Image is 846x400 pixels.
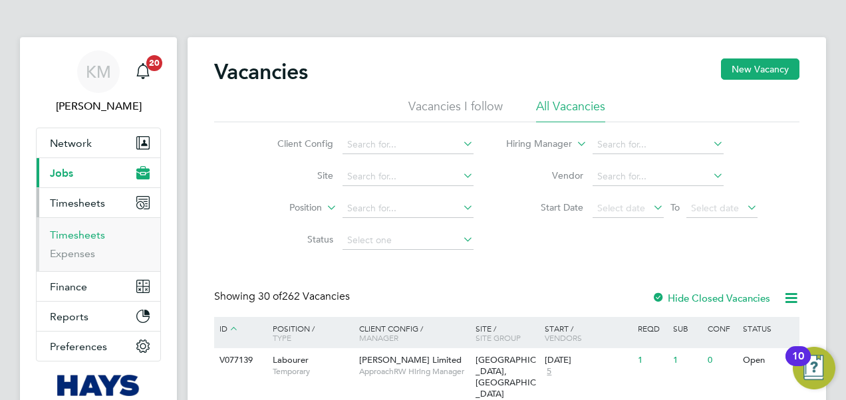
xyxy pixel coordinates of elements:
label: Vendor [507,169,583,181]
span: Katie McPherson [36,98,161,114]
a: Timesheets [50,229,105,241]
a: Go to home page [36,375,161,396]
a: 20 [130,50,156,93]
div: V077139 [216,348,263,373]
button: Timesheets [37,188,160,217]
input: Search for... [343,167,474,186]
button: Reports [37,302,160,331]
span: Preferences [50,340,107,353]
button: Finance [37,272,160,301]
label: Hide Closed Vacancies [652,292,770,304]
span: Temporary [273,366,352,377]
button: Network [37,128,160,157]
div: Position / [263,317,356,349]
li: All Vacancies [536,98,605,122]
span: Manager [359,332,398,343]
div: Conf [704,317,739,340]
label: Site [257,169,333,181]
div: Site / [472,317,542,349]
label: Position [245,201,322,215]
span: Vendors [545,332,582,343]
span: Select date [597,202,645,214]
div: ID [216,317,263,341]
label: Client Config [257,138,333,150]
div: Client Config / [356,317,472,349]
span: Reports [50,310,88,323]
span: ApproachRW Hiring Manager [359,366,469,377]
div: Showing [214,290,352,304]
div: 1 [670,348,704,373]
span: 5 [545,366,553,377]
div: 1 [634,348,669,373]
span: 20 [146,55,162,71]
div: Timesheets [37,217,160,271]
button: Preferences [37,332,160,361]
span: Labourer [273,354,309,365]
input: Search for... [593,136,724,154]
span: 30 of [258,290,282,303]
input: Search for... [343,136,474,154]
div: Reqd [634,317,669,340]
span: 262 Vacancies [258,290,350,303]
div: 10 [792,356,804,373]
label: Status [257,233,333,245]
span: To [666,199,684,216]
span: [PERSON_NAME] Limited [359,354,462,365]
input: Search for... [343,199,474,218]
div: 0 [704,348,739,373]
a: Expenses [50,247,95,260]
h2: Vacancies [214,58,308,85]
input: Select one [343,231,474,250]
a: KM[PERSON_NAME] [36,50,161,114]
div: Status [740,317,797,340]
span: Select date [691,202,739,214]
span: Type [273,332,291,343]
span: Network [50,137,92,150]
button: New Vacancy [721,58,799,80]
button: Jobs [37,158,160,187]
span: Site Group [476,332,521,343]
div: Start / [541,317,634,349]
input: Search for... [593,167,724,186]
label: Start Date [507,201,583,213]
span: [GEOGRAPHIC_DATA], [GEOGRAPHIC_DATA] [476,354,536,399]
img: hays-logo-retina.png [57,375,140,396]
span: Finance [50,280,87,293]
li: Vacancies I follow [408,98,503,122]
div: Sub [670,317,704,340]
div: Open [740,348,797,373]
button: Open Resource Center, 10 new notifications [793,347,835,389]
span: Timesheets [50,197,105,209]
span: Jobs [50,167,73,179]
label: Hiring Manager [495,138,572,151]
span: KM [86,63,111,80]
div: [DATE] [545,355,631,366]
